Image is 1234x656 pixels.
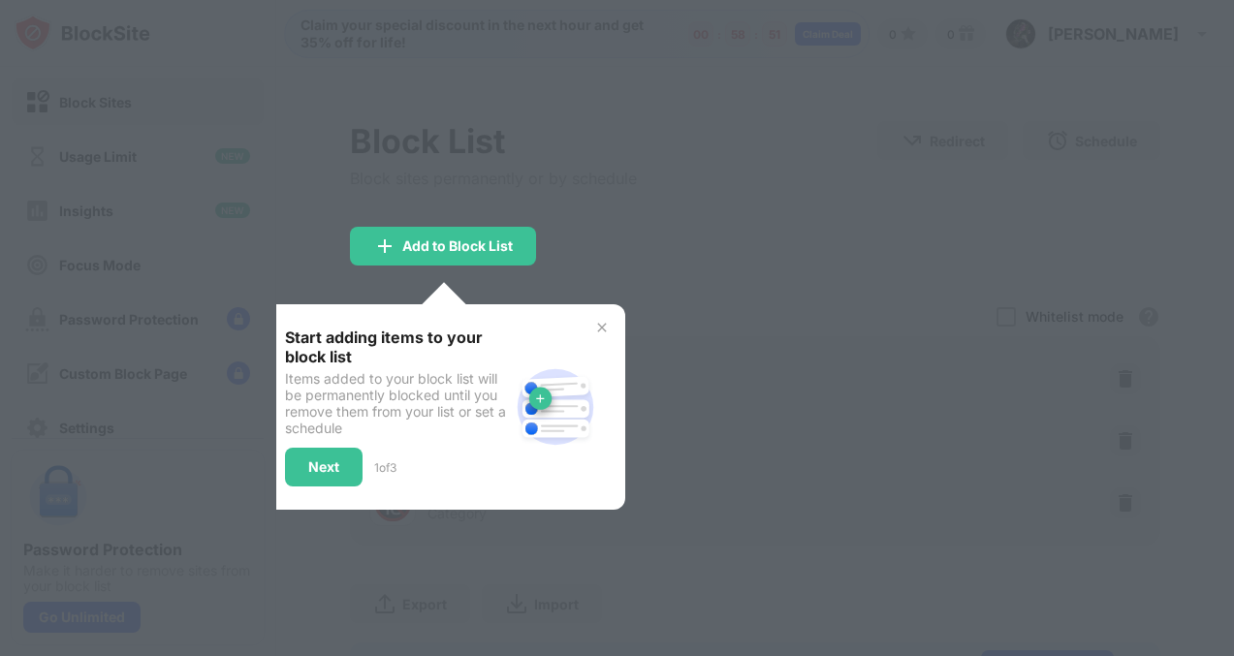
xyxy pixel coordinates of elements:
div: Next [308,459,339,475]
div: 1 of 3 [374,460,396,475]
div: Add to Block List [402,238,513,254]
img: block-site.svg [509,360,602,453]
div: Start adding items to your block list [285,328,509,366]
img: x-button.svg [594,320,610,335]
div: Items added to your block list will be permanently blocked until you remove them from your list o... [285,370,509,436]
